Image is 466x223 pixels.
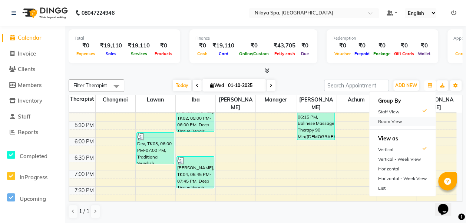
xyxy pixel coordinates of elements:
div: Finance [195,35,311,41]
span: Calendar [18,34,42,41]
span: ADD NEW [395,83,417,88]
h6: View as [369,133,436,145]
input: 2025-10-01 [226,80,263,91]
div: 6:00 PM [73,138,95,146]
span: [PERSON_NAME] [296,95,336,112]
div: 5:30 PM [73,122,95,129]
b: 08047224946 [82,3,114,23]
div: [PERSON_NAME], TK04, 06:45 PM-07:45 PM, Deep Tissue Repair Therapy 60 Min([DEMOGRAPHIC_DATA]) [177,157,214,188]
span: Prepaid [353,51,371,56]
div: ₹0 [392,41,416,50]
div: 7:30 PM [73,187,95,194]
span: Voucher [333,51,353,56]
span: Online/Custom [237,51,271,56]
div: ₹19,110 [97,41,125,50]
div: Dev, TK03, 06:00 PM-07:00 PM, Traditional Swedish Relaxation Therapy 60 Min([DEMOGRAPHIC_DATA]) [137,133,174,164]
span: Clients [18,66,35,73]
span: Card [217,51,230,56]
div: ₹43,705 [271,41,298,50]
span: Package [371,51,392,56]
span: Expenses [75,51,97,56]
a: Members [2,81,63,90]
div: List [369,183,436,193]
span: [PERSON_NAME] [416,95,456,112]
span: Chongmoi [96,95,135,104]
span: InProgress [20,174,47,181]
div: Vertical [369,145,436,154]
div: Total [75,35,174,41]
div: Room View [369,117,436,126]
input: Search Appointment [324,80,389,91]
span: Completed [20,153,47,160]
span: Staff [18,113,30,120]
div: ₹0 [353,41,371,50]
span: Manager [256,95,295,104]
div: ₹0 [371,41,392,50]
h6: Group By [369,95,436,107]
span: Lawan [136,95,175,104]
div: Horizontal - Week View [369,174,436,183]
span: Gift Cards [392,51,416,56]
div: 7:00 PM [73,170,95,178]
span: Members [18,81,42,89]
span: Cash [195,51,209,56]
div: Redemption [333,35,432,41]
a: Inventory [2,97,63,105]
img: logo [19,3,70,23]
span: Due [299,51,311,56]
span: Filter Therapist [73,82,107,88]
button: ADD NEW [393,80,419,91]
span: [PERSON_NAME] [216,95,255,112]
span: Inventory [18,97,42,104]
div: Therapist [69,95,95,103]
div: Horizontal [369,164,436,174]
span: Iba [176,95,215,104]
div: 6:30 PM [73,154,95,162]
a: Clients [2,65,63,74]
div: ₹0 [333,41,353,50]
div: ₹0 [416,41,432,50]
div: ₹19,110 [125,41,153,50]
span: Upcoming [20,195,46,202]
span: Invoice [18,50,36,57]
span: Reports [18,129,38,136]
span: Products [153,51,174,56]
div: ₹0 [237,41,271,50]
div: ₹0 [153,41,174,50]
a: Reports [2,128,63,137]
span: Wallet [416,51,432,56]
div: [PERSON_NAME], TK02, 05:00 PM-06:00 PM, Deep Tissue Repair Therapy 60 Min([DEMOGRAPHIC_DATA]) [177,100,214,132]
div: [PERSON_NAME], TK01, 04:45 PM-06:15 PM, Balinese Massage Therapy 90 Min([DEMOGRAPHIC_DATA]) [297,93,335,140]
iframe: chat widget [435,193,459,216]
span: Wed [208,83,226,88]
div: Vertical - Week View [369,154,436,164]
span: Petty cash [272,51,297,56]
a: Invoice [2,50,63,58]
div: ₹0 [75,41,97,50]
span: Sales [104,51,118,56]
div: ₹19,110 [209,41,237,50]
span: Services [129,51,149,56]
span: Today [173,80,191,91]
div: Staff View [369,107,436,117]
span: Achum [336,95,376,104]
div: ₹0 [298,41,311,50]
div: ₹0 [195,41,209,50]
span: 1 / 1 [79,207,89,215]
a: Staff [2,113,63,121]
a: Calendar [2,34,63,42]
